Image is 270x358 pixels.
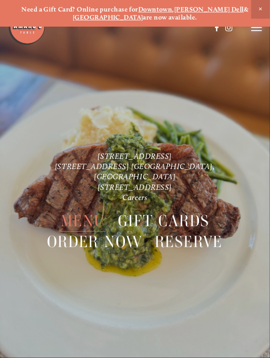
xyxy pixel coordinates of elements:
strong: are now available. [143,13,197,21]
a: [GEOGRAPHIC_DATA] [73,13,143,21]
a: Order Now [47,232,142,252]
a: [STREET_ADDRESS] [98,151,172,161]
strong: Need a Gift Card? Online purchase for [21,5,138,13]
a: [STREET_ADDRESS] [GEOGRAPHIC_DATA], [GEOGRAPHIC_DATA] [55,161,217,181]
img: Amaro's Table [8,8,46,46]
a: Careers [123,193,148,202]
a: Menu [61,211,106,231]
a: Gift Cards [118,211,209,231]
a: [PERSON_NAME] Dell [174,5,244,13]
strong: & [244,5,248,13]
a: Downtown [138,5,172,13]
a: Reserve [155,232,223,252]
strong: , [172,5,174,13]
a: [STREET_ADDRESS] [98,182,172,192]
